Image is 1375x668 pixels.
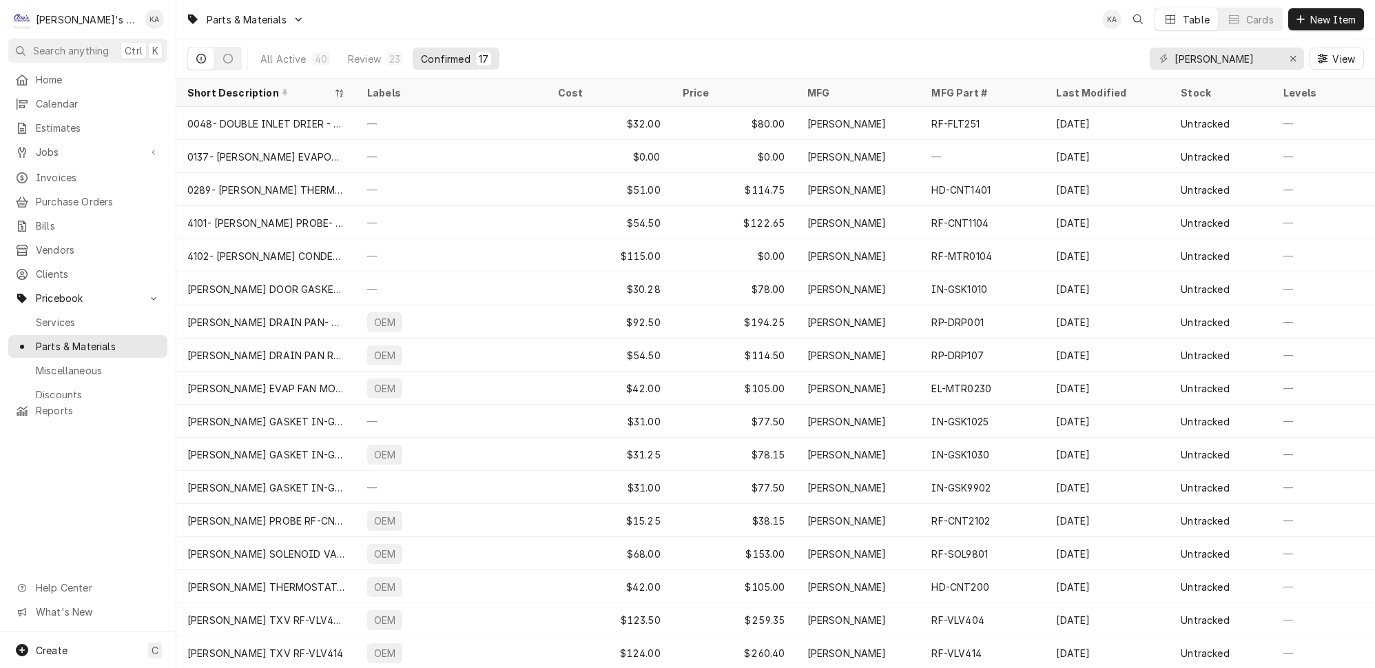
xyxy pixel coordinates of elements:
div: RF-MTR0104 [931,249,992,263]
div: [PERSON_NAME] TXV RF-VLV404 [187,613,345,627]
a: Clients [8,263,167,285]
a: Calendar [8,92,167,115]
div: [PERSON_NAME] PROBE RF-CNT2102 [187,514,345,528]
div: [DATE] [1045,405,1170,438]
div: OEM [373,514,397,528]
div: [DATE] [1045,570,1170,603]
div: $30.28 [547,272,672,305]
div: 0289- [PERSON_NAME] THERMOSTAT- HD-CNT1401 [187,183,345,197]
div: RP-DRP001 [931,315,983,330]
div: Review [348,52,381,66]
div: — [356,107,547,140]
div: — [1272,603,1375,636]
div: Untracked [1181,447,1229,462]
div: [PERSON_NAME] THERMOSTAT- HD-CNT200 [187,580,345,594]
span: Bills [36,219,161,233]
a: Parts & Materials [8,335,167,358]
div: — [1272,140,1375,173]
div: $15.25 [547,504,672,537]
span: Vendors [36,243,161,257]
div: [PERSON_NAME] GASKET IN-GSK1030 [187,447,345,462]
div: IN-GSK1025 [931,414,989,429]
div: — [1272,107,1375,140]
a: Go to Pricebook [8,287,167,310]
div: 0048- DOUBLE INLET DRIER - LIQUID [187,117,345,131]
div: $42.00 [547,372,672,405]
div: — [356,140,547,173]
span: What's New [36,605,159,619]
div: Price [683,85,783,100]
div: Untracked [1181,216,1229,230]
button: New Item [1288,8,1364,30]
span: Estimates [36,121,161,135]
span: Search anything [33,43,109,58]
div: [PERSON_NAME] [807,580,887,594]
div: $54.50 [547,338,672,372]
div: IN-GSK9902 [931,480,991,495]
div: [PERSON_NAME] DRAIN PAN RP-DRP107 [187,348,345,363]
div: Untracked [1181,249,1229,263]
div: $54.50 [547,206,672,239]
div: [PERSON_NAME] [807,613,887,627]
div: IN-GSK1030 [931,447,989,462]
div: — [356,206,547,239]
div: RF-CNT1104 [931,216,989,230]
div: Untracked [1181,315,1229,330]
div: [PERSON_NAME] EVAP FAN MOTOR- EL-MTR0230 [187,381,345,396]
div: — [920,140,1045,173]
div: $78.15 [672,438,796,471]
div: [DATE] [1045,173,1170,206]
div: $0.00 [672,239,796,272]
div: [DATE] [1045,372,1170,405]
span: Create [36,645,68,656]
div: — [1272,338,1375,372]
button: View [1310,48,1364,70]
div: [PERSON_NAME] [807,381,887,396]
div: $153.00 [672,537,796,570]
div: [PERSON_NAME]'s Refrigeration [36,12,137,27]
span: Services [36,315,161,330]
div: $115.00 [547,239,672,272]
span: Help Center [36,580,159,595]
div: Labels [367,85,536,100]
div: [DATE] [1045,206,1170,239]
div: Levels [1283,85,1361,100]
div: $194.25 [672,305,796,338]
a: Miscellaneous [8,359,167,382]
span: Parts & Materials [207,12,287,27]
div: All Active [260,52,307,66]
div: 4101- [PERSON_NAME] PROBE- RF-CNT1104 [187,216,345,230]
div: [PERSON_NAME] [807,249,887,263]
div: [PERSON_NAME] [807,646,887,660]
div: — [356,405,547,438]
div: — [1272,438,1375,471]
div: $38.15 [672,504,796,537]
span: K [152,43,158,58]
div: Untracked [1181,348,1229,363]
div: — [1272,504,1375,537]
a: Go to What's New [8,600,167,623]
div: HD-CNT1401 [931,183,991,197]
div: [DATE] [1045,537,1170,570]
div: $42.00 [547,570,672,603]
span: New Item [1307,12,1358,27]
div: OEM [373,646,397,660]
div: Untracked [1181,514,1229,528]
div: Untracked [1181,117,1229,131]
div: [PERSON_NAME] [807,547,887,561]
div: Korey Austin's Avatar [1102,10,1121,29]
div: OEM [373,447,397,462]
div: — [356,173,547,206]
div: $114.50 [672,338,796,372]
div: — [1272,272,1375,305]
span: Discounts [36,387,161,402]
span: Pricebook [36,291,140,305]
div: [DATE] [1045,107,1170,140]
div: — [1272,405,1375,438]
div: 17 [479,52,488,66]
div: [DATE] [1045,338,1170,372]
div: [PERSON_NAME] [807,514,887,528]
div: [PERSON_NAME] [807,282,887,296]
div: Untracked [1181,381,1229,396]
div: [PERSON_NAME] GASKET IN-GSK9902 [187,480,345,495]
